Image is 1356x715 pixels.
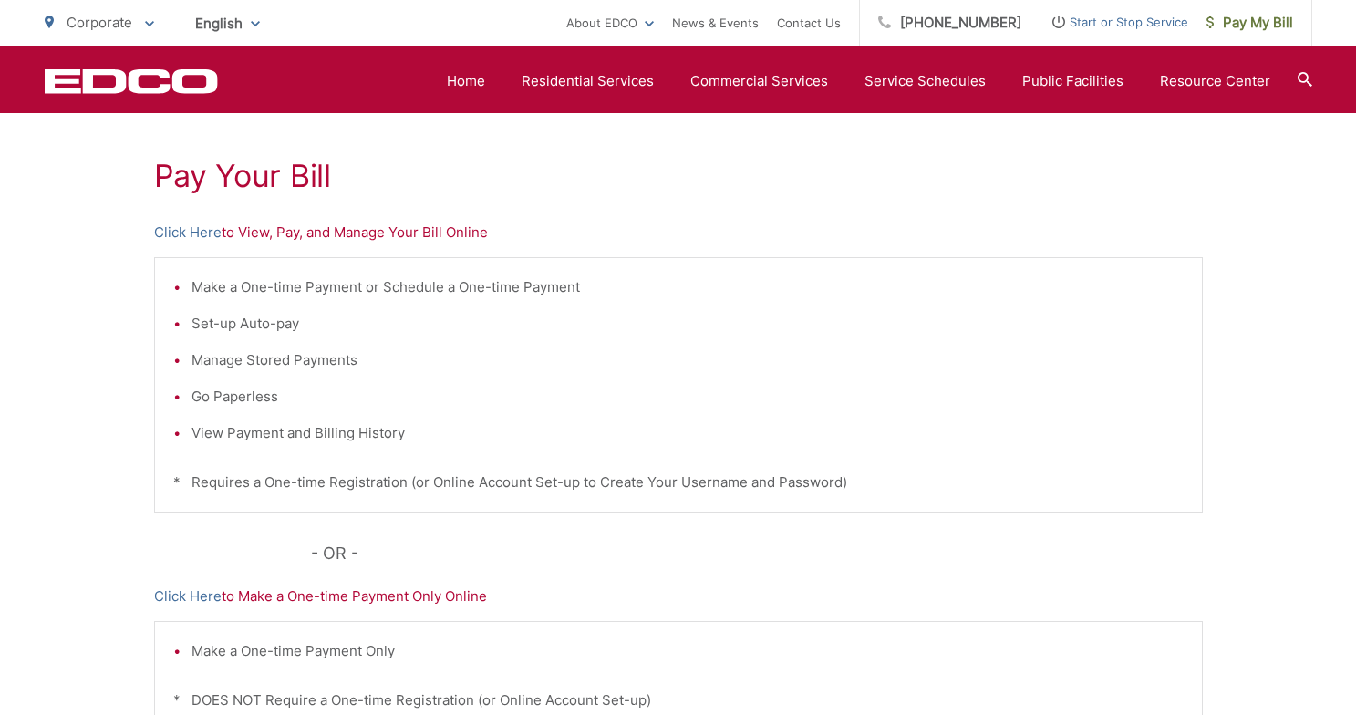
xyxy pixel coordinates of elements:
a: Contact Us [777,12,841,34]
li: View Payment and Billing History [191,422,1184,444]
a: Service Schedules [864,70,986,92]
a: News & Events [672,12,759,34]
a: Public Facilities [1022,70,1123,92]
p: to View, Pay, and Manage Your Bill Online [154,222,1203,244]
h1: Pay Your Bill [154,158,1203,194]
span: English [181,7,274,39]
a: EDCD logo. Return to the homepage. [45,68,218,94]
p: - OR - [311,540,1203,567]
p: * DOES NOT Require a One-time Registration (or Online Account Set-up) [173,689,1184,711]
li: Go Paperless [191,386,1184,408]
li: Set-up Auto-pay [191,313,1184,335]
a: Residential Services [522,70,654,92]
a: About EDCO [566,12,654,34]
a: Resource Center [1160,70,1270,92]
p: * Requires a One-time Registration (or Online Account Set-up to Create Your Username and Password) [173,471,1184,493]
span: Pay My Bill [1206,12,1293,34]
a: Click Here [154,585,222,607]
a: Home [447,70,485,92]
span: Corporate [67,14,132,31]
li: Make a One-time Payment Only [191,640,1184,662]
a: Click Here [154,222,222,244]
li: Manage Stored Payments [191,349,1184,371]
li: Make a One-time Payment or Schedule a One-time Payment [191,276,1184,298]
a: Commercial Services [690,70,828,92]
p: to Make a One-time Payment Only Online [154,585,1203,607]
